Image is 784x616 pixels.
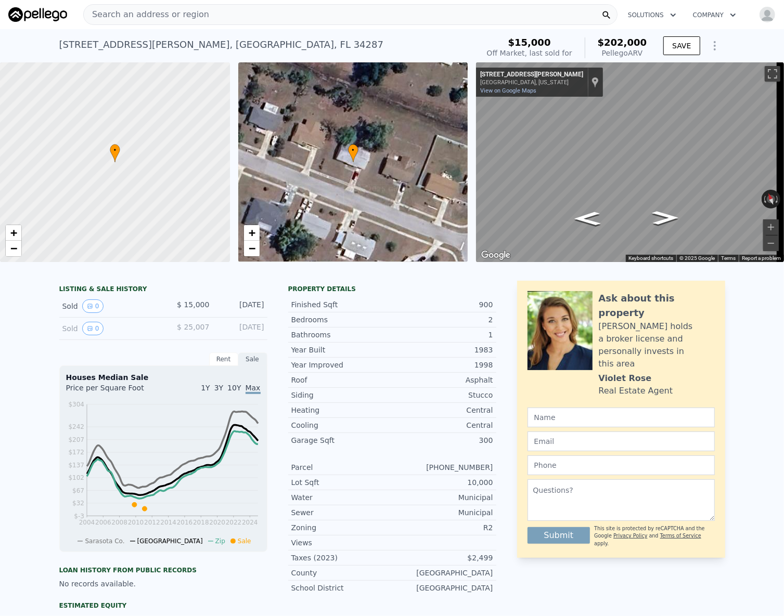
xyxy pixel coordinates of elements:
input: Phone [528,455,715,475]
div: 1 [392,330,493,340]
div: Heating [291,405,392,415]
div: LISTING & SALE HISTORY [59,285,267,295]
span: $202,000 [598,37,647,48]
div: 10,000 [392,477,493,488]
span: $ 15,000 [177,300,209,309]
div: Map [476,62,784,262]
div: Bathrooms [291,330,392,340]
div: [GEOGRAPHIC_DATA], [US_STATE] [480,79,583,86]
a: Zoom out [244,241,260,256]
div: Roof [291,375,392,385]
div: [PERSON_NAME] holds a broker license and personally invests in this area [599,320,715,370]
div: Loan history from public records [59,566,267,574]
a: Zoom out [6,241,21,256]
div: R2 [392,522,493,533]
div: Lot Sqft [291,477,392,488]
div: Houses Median Sale [66,372,261,383]
path: Go East, Spearman Cir [641,208,690,228]
div: 900 [392,299,493,310]
tspan: $207 [68,436,84,443]
div: Asphalt [392,375,493,385]
div: Stucco [392,390,493,400]
div: Real Estate Agent [599,385,673,397]
div: Cooling [291,420,392,430]
span: $ 25,007 [177,323,209,331]
div: Rent [209,352,238,366]
div: • [110,144,120,162]
tspan: 2016 [176,519,192,526]
span: + [10,226,17,239]
tspan: $172 [68,449,84,456]
img: Pellego [8,7,67,22]
tspan: $137 [68,462,84,469]
button: Submit [528,527,590,544]
tspan: 2020 [209,519,225,526]
div: No records available. [59,579,267,589]
div: Views [291,538,392,548]
tspan: $32 [72,500,84,507]
input: Name [528,408,715,427]
div: Central [392,420,493,430]
div: [STREET_ADDRESS][PERSON_NAME] , [GEOGRAPHIC_DATA] , FL 34287 [59,37,384,52]
span: $15,000 [508,37,551,48]
tspan: 2006 [95,519,111,526]
img: Google [479,248,513,262]
div: Finished Sqft [291,299,392,310]
a: Report a problem [742,255,781,261]
div: 1998 [392,360,493,370]
span: Zip [215,538,225,545]
div: Taxes (2023) [291,553,392,563]
div: Ask about this property [599,291,715,320]
button: Company [685,6,744,24]
div: Central [392,405,493,415]
div: Year Built [291,345,392,355]
span: 1Y [201,384,210,392]
div: [DATE] [218,322,264,335]
tspan: $304 [68,401,84,408]
span: Sarasota Co. [85,538,124,545]
div: Bedrooms [291,314,392,325]
tspan: 2014 [160,519,176,526]
div: Sold [62,299,155,313]
div: This site is protected by reCAPTCHA and the Google and apply. [594,525,714,547]
div: Municipal [392,492,493,503]
div: 300 [392,435,493,445]
span: 3Y [214,384,223,392]
div: 1983 [392,345,493,355]
tspan: 2012 [144,519,160,526]
button: Solutions [620,6,685,24]
div: Price per Square Foot [66,383,163,399]
span: Max [246,384,261,394]
span: Search an address or region [84,8,209,21]
button: Keyboard shortcuts [628,255,673,262]
div: Siding [291,390,392,400]
input: Email [528,431,715,451]
button: View historical data [82,299,104,313]
div: Property details [288,285,496,293]
button: Rotate clockwise [775,190,781,208]
div: Sold [62,322,155,335]
span: − [248,242,255,255]
div: Municipal [392,507,493,518]
a: Terms of Service [660,533,701,539]
div: [PHONE_NUMBER] [392,462,493,473]
tspan: $-3 [74,513,84,520]
a: Terms (opens in new tab) [721,255,736,261]
div: Year Improved [291,360,392,370]
button: Reset the view [764,189,778,209]
a: Show location on map [592,76,599,88]
button: Toggle fullscreen view [765,66,780,82]
div: 2 [392,314,493,325]
div: Sewer [291,507,392,518]
button: SAVE [663,36,700,55]
button: Show Options [704,35,725,56]
span: Sale [238,538,251,545]
tspan: 2022 [225,519,241,526]
button: Zoom in [763,219,779,235]
div: Garage Sqft [291,435,392,445]
div: [GEOGRAPHIC_DATA] [392,568,493,578]
tspan: $102 [68,474,84,481]
div: [GEOGRAPHIC_DATA] [392,583,493,593]
a: Open this area in Google Maps (opens a new window) [479,248,513,262]
div: Off Market, last sold for [487,48,572,58]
